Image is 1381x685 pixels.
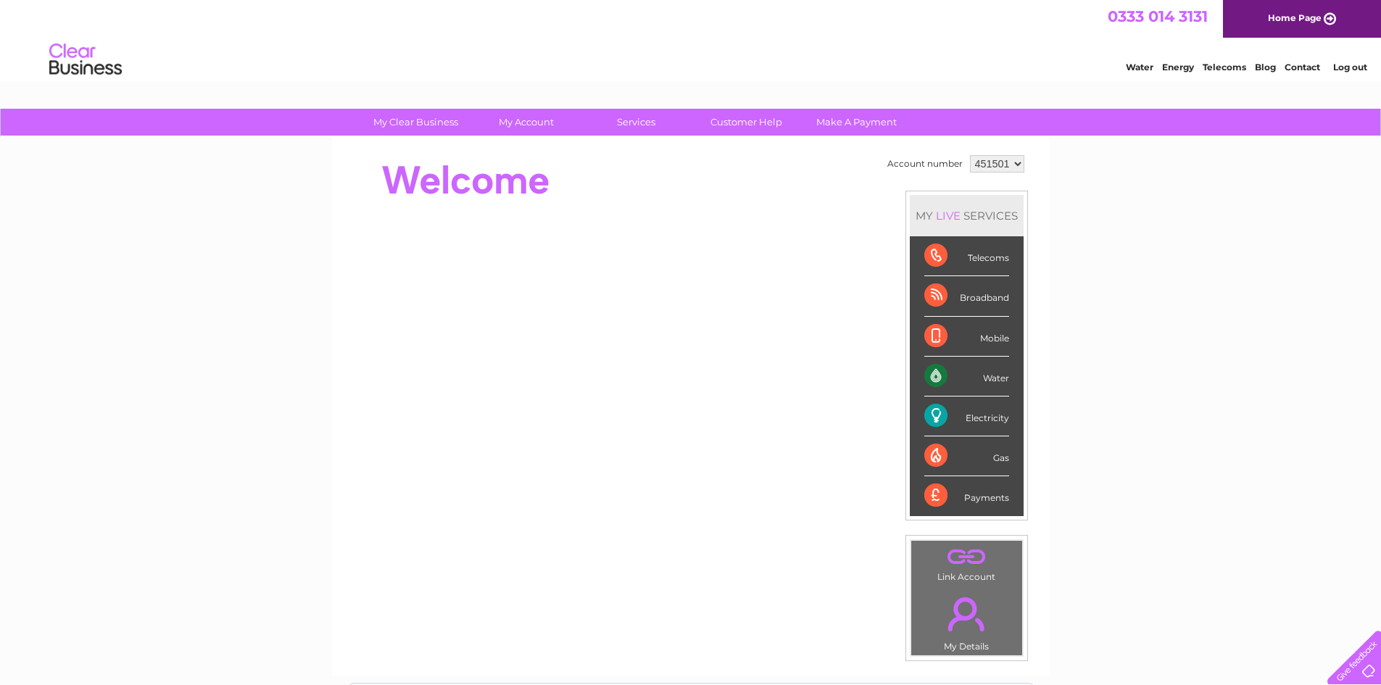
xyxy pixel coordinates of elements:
div: MY SERVICES [910,195,1024,236]
div: Gas [924,436,1009,476]
a: My Clear Business [356,109,476,136]
a: Water [1126,62,1153,72]
div: Telecoms [924,236,1009,276]
td: My Details [911,585,1023,656]
a: 0333 014 3131 [1108,7,1208,25]
td: Account number [884,151,966,176]
a: . [915,589,1019,639]
div: Broadband [924,276,1009,316]
a: Blog [1255,62,1276,72]
div: Mobile [924,317,1009,357]
td: Link Account [911,540,1023,586]
a: Contact [1285,62,1320,72]
div: Electricity [924,397,1009,436]
a: . [915,544,1019,570]
a: Make A Payment [797,109,916,136]
a: Log out [1333,62,1367,72]
div: LIVE [933,209,963,223]
div: Clear Business is a trading name of Verastar Limited (registered in [GEOGRAPHIC_DATA] No. 3667643... [349,8,1034,70]
img: logo.png [49,38,123,82]
a: My Account [466,109,586,136]
a: Customer Help [687,109,806,136]
div: Water [924,357,1009,397]
a: Telecoms [1203,62,1246,72]
a: Services [576,109,696,136]
div: Payments [924,476,1009,515]
a: Energy [1162,62,1194,72]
